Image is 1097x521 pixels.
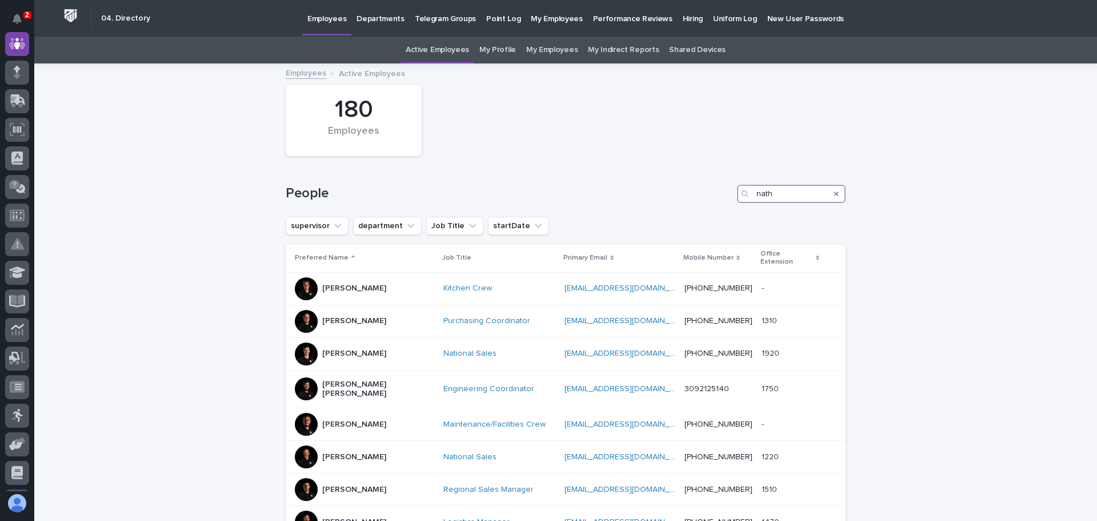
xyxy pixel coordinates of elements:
a: Employees [286,66,326,79]
button: users-avatar [5,491,29,515]
div: Notifications2 [14,14,29,32]
a: Maintenance/Facilities Crew [443,420,546,429]
button: Notifications [5,7,29,31]
p: 1510 [762,483,779,495]
p: Primary Email [563,252,607,264]
p: Preferred Name [295,252,349,264]
a: [EMAIL_ADDRESS][DOMAIN_NAME] [564,284,694,292]
p: Mobile Number [683,252,734,264]
a: [PHONE_NUMBER] [684,349,752,357]
p: 1310 [762,314,779,326]
a: [PHONE_NUMBER] [684,486,752,494]
p: 2 [25,11,29,19]
a: 3092125140 [684,385,729,393]
tr: [PERSON_NAME]Regional Sales Manager [EMAIL_ADDRESS][DOMAIN_NAME] [PHONE_NUMBER]15101510 [286,474,846,506]
p: [PERSON_NAME] [322,485,386,495]
p: [PERSON_NAME] [322,349,386,359]
a: National Sales [443,349,497,359]
div: Employees [305,125,402,149]
a: [EMAIL_ADDRESS][DOMAIN_NAME] [564,317,694,325]
a: [EMAIL_ADDRESS][DOMAIN_NAME] [564,453,694,461]
button: Job Title [426,217,483,235]
p: Office Extension [760,248,813,269]
p: Job Title [442,252,471,264]
h1: People [286,185,732,202]
a: [EMAIL_ADDRESS][DOMAIN_NAME] [564,385,694,393]
a: [EMAIL_ADDRESS][DOMAIN_NAME] [564,349,694,357]
p: Active Employees [339,66,405,79]
a: Purchasing Coordinator [443,316,530,326]
input: Search [737,185,846,203]
a: [PHONE_NUMBER] [684,420,752,428]
p: 1220 [762,450,781,462]
a: Active Employees [406,37,469,63]
p: [PERSON_NAME] [322,316,386,326]
a: My Indirect Reports [588,37,659,63]
a: [EMAIL_ADDRESS][DOMAIN_NAME] [564,420,694,428]
a: [PHONE_NUMBER] [684,284,752,292]
p: [PERSON_NAME] [322,420,386,429]
tr: [PERSON_NAME]National Sales [EMAIL_ADDRESS][DOMAIN_NAME] [PHONE_NUMBER]12201220 [286,441,846,474]
button: supervisor [286,217,349,235]
p: [PERSON_NAME] [322,284,386,293]
button: startDate [488,217,549,235]
tr: [PERSON_NAME]National Sales [EMAIL_ADDRESS][DOMAIN_NAME] [PHONE_NUMBER]19201920 [286,337,846,370]
a: My Employees [526,37,578,63]
tr: [PERSON_NAME]Maintenance/Facilities Crew [EMAIL_ADDRESS][DOMAIN_NAME] [PHONE_NUMBER]-- [286,408,846,441]
a: [PHONE_NUMBER] [684,453,752,461]
a: Shared Devices [669,37,726,63]
tr: [PERSON_NAME]Kitchen Crew [EMAIL_ADDRESS][DOMAIN_NAME] [PHONE_NUMBER]-- [286,272,846,305]
p: 1920 [762,347,782,359]
p: - [762,417,766,429]
button: department [353,217,422,235]
a: My Profile [479,37,516,63]
tr: [PERSON_NAME]Purchasing Coordinator [EMAIL_ADDRESS][DOMAIN_NAME] [PHONE_NUMBER]13101310 [286,305,846,337]
div: 180 [305,96,402,124]
a: [EMAIL_ADDRESS][DOMAIN_NAME] [564,486,694,494]
img: Workspace Logo [60,5,81,26]
p: [PERSON_NAME] [PERSON_NAME] [322,380,434,399]
a: [PHONE_NUMBER] [684,317,752,325]
a: National Sales [443,452,497,462]
a: Kitchen Crew [443,284,492,293]
p: - [762,281,766,293]
p: [PERSON_NAME] [322,452,386,462]
h2: 04. Directory [101,14,150,23]
p: 1750 [762,382,781,394]
tr: [PERSON_NAME] [PERSON_NAME]Engineering Coordinator [EMAIL_ADDRESS][DOMAIN_NAME] 309212514017501750 [286,370,846,408]
a: Regional Sales Manager [443,485,534,495]
a: Engineering Coordinator [443,384,534,394]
